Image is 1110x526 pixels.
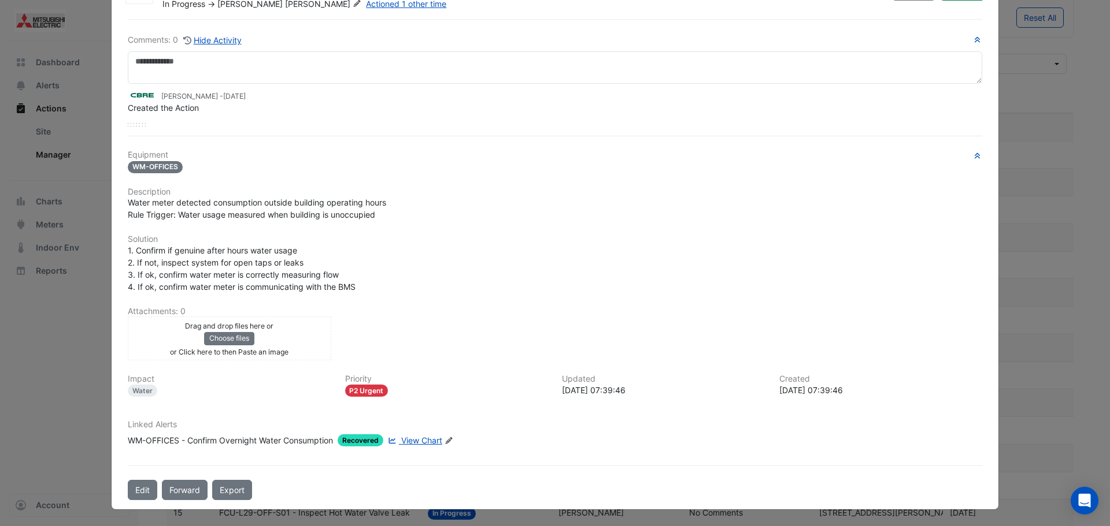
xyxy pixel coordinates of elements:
[128,434,333,446] div: WM-OFFICES - Confirm Overnight Water Consumption
[128,385,157,397] div: Water
[128,161,183,173] span: WM-OFFICES
[128,480,157,500] button: Edit
[128,33,242,47] div: Comments: 0
[345,374,549,384] h6: Priority
[562,374,765,384] h6: Updated
[445,437,453,445] fa-icon: Edit Linked Alerts
[128,187,982,197] h6: Description
[128,420,982,430] h6: Linked Alerts
[128,374,331,384] h6: Impact
[779,374,983,384] h6: Created
[212,480,252,500] a: Export
[128,197,386,219] span: Water meter detected consumption outside building operating hours Rule Trigger: Water usage measu...
[128,245,356,292] span: 1. Confirm if genuine after hours water usage 2. If not, inspect system for open taps or leaks 3....
[128,103,199,113] span: Created the Action
[128,89,157,102] img: CBRE LaSalle
[170,348,288,356] small: or Click here to then Paste an image
[779,384,983,396] div: [DATE] 07:39:46
[562,384,765,396] div: [DATE] 07:39:46
[386,434,442,446] a: View Chart
[345,385,388,397] div: P2 Urgent
[128,150,982,160] h6: Equipment
[185,322,273,330] small: Drag and drop files here or
[183,33,242,47] button: Hide Activity
[128,234,982,244] h6: Solution
[1071,487,1098,514] div: Open Intercom Messenger
[223,92,246,100] span: 2025-08-20 07:39:46
[162,480,208,500] button: Forward
[338,434,383,446] span: Recovered
[204,332,254,345] button: Choose files
[161,91,246,102] small: [PERSON_NAME] -
[401,435,442,445] span: View Chart
[128,307,982,316] h6: Attachments: 0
